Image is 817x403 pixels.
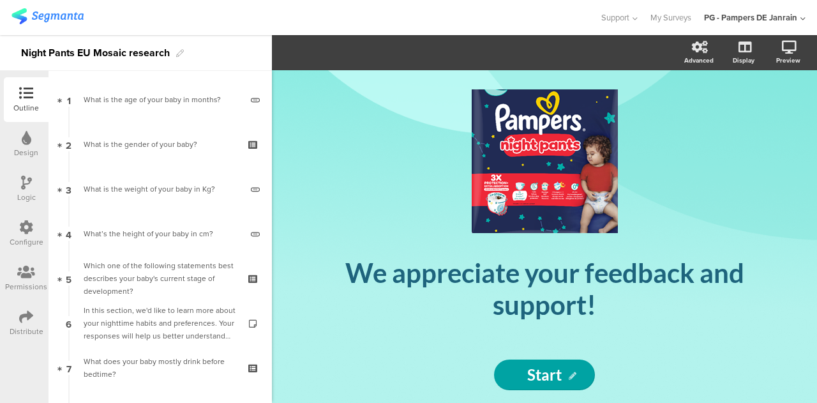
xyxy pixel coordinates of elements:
[52,301,269,346] a: 6 In this section, we'd like to learn more about your nighttime habits and preferences. Your resp...
[17,192,36,203] div: Logic
[13,102,39,114] div: Outline
[52,167,269,211] a: 3 What is the weight of your baby in Kg?
[733,56,754,65] div: Display
[52,77,269,122] a: 1 What is the age of your baby in months?
[10,236,43,248] div: Configure
[601,11,629,24] span: Support
[66,137,71,151] span: 2
[52,122,269,167] a: 2 What is the gender of your baby?
[84,304,236,342] div: In this section, we'd like to learn more about your nighttime habits and preferences. Your respon...
[684,56,714,65] div: Advanced
[14,147,38,158] div: Design
[776,56,800,65] div: Preview
[66,227,71,241] span: 4
[84,355,236,381] div: What does your baby mostly drink before bedtime?
[10,326,43,337] div: Distribute
[84,183,241,195] div: What is the weight of your baby in Kg?
[5,281,47,293] div: Permissions
[11,8,84,24] img: segmanta logo
[66,361,71,375] span: 7
[52,211,269,256] a: 4 What’s the height of your baby in cm?
[494,360,595,390] input: Start
[84,93,241,106] div: What is the age of your baby in months?
[52,346,269,390] a: 7 What does your baby mostly drink before bedtime?
[66,316,71,330] span: 6
[308,257,781,321] p: We appreciate your feedback and support!
[21,43,170,63] div: Night Pants EU Mosaic research
[66,271,71,285] span: 5
[704,11,797,24] div: PG - Pampers DE Janrain
[84,138,236,151] div: What is the gender of your baby?
[84,259,236,298] div: Which one of the following statements best describes your baby's current stage of development?
[84,227,241,240] div: What’s the height of your baby in cm?
[66,182,71,196] span: 3
[52,256,269,301] a: 5 Which one of the following statements best describes your baby's current stage of development?
[67,93,71,107] span: 1
[321,342,768,384] p: Your insights help us understand your needs and experiences with .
